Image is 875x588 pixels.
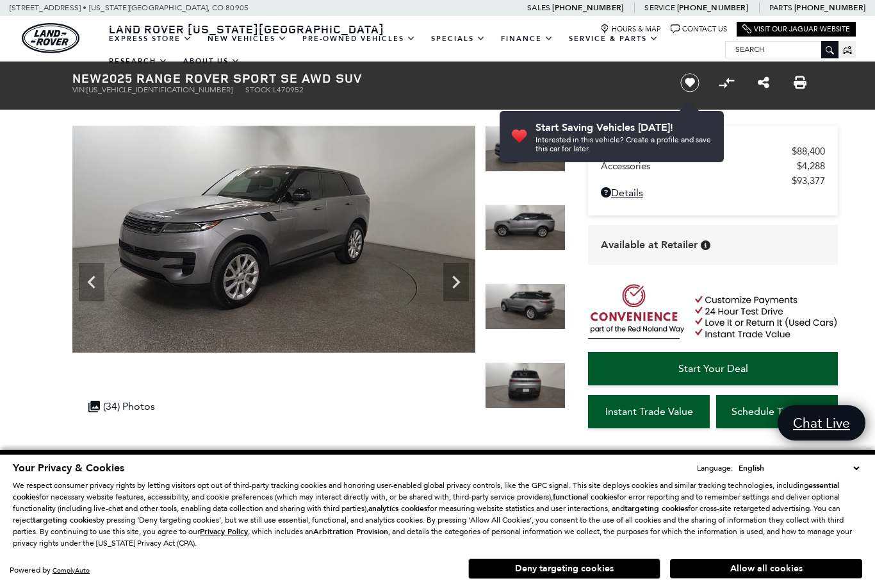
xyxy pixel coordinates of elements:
[787,414,856,432] span: Chat Live
[101,28,200,50] a: EXPRESS STORE
[601,175,825,187] a: $93,377
[10,566,90,575] div: Powered by
[778,405,865,441] a: Chat Live
[313,526,388,537] strong: Arbitration Provision
[485,283,566,330] img: New 2025 Eiger Grey Land Rover SE image 6
[797,160,825,172] span: $4,288
[742,24,850,34] a: Visit Our Jaguar Website
[678,362,748,374] span: Start Your Deal
[53,566,90,575] a: ComplyAuto
[485,362,566,408] img: New 2025 Eiger Grey Land Rover SE image 7
[72,71,658,85] h1: 2025 Range Rover Sport SE AWD SUV
[732,405,823,417] span: Schedule Test Drive
[22,23,79,53] a: land-rover
[86,85,233,94] span: [US_VEHICLE_IDENTIFICATION_NUMBER]
[72,126,475,353] img: New 2025 Eiger Grey Land Rover SE image 4
[485,126,566,172] img: New 2025 Eiger Grey Land Rover SE image 4
[273,85,304,94] span: L470952
[588,395,710,428] a: Instant Trade Value
[200,527,248,536] a: Privacy Policy
[101,28,725,72] nav: Main Navigation
[72,69,102,87] strong: New
[552,3,623,13] a: [PHONE_NUMBER]
[794,3,865,13] a: [PHONE_NUMBER]
[176,50,248,72] a: About Us
[697,464,733,472] div: Language:
[10,3,249,12] a: [STREET_ADDRESS] • [US_STATE][GEOGRAPHIC_DATA], CO 80905
[82,394,161,419] div: (34) Photos
[644,3,675,12] span: Service
[200,526,248,537] u: Privacy Policy
[588,352,838,385] a: Start Your Deal
[368,503,427,514] strong: analytics cookies
[735,462,862,475] select: Language Select
[671,24,727,34] a: Contact Us
[468,559,660,579] button: Deny targeting cookies
[443,263,469,301] div: Next
[794,75,806,90] a: Print this New 2025 Range Rover Sport SE AWD SUV
[485,205,566,251] img: New 2025 Eiger Grey Land Rover SE image 5
[13,461,124,475] span: Your Privacy & Cookies
[493,28,561,50] a: Finance
[601,238,698,252] span: Available at Retailer
[677,3,748,13] a: [PHONE_NUMBER]
[676,72,704,93] button: Save vehicle
[200,28,295,50] a: New Vehicles
[726,42,838,57] input: Search
[561,28,666,50] a: Service & Parts
[101,50,176,72] a: Research
[79,263,104,301] div: Previous
[109,21,384,37] span: Land Rover [US_STATE][GEOGRAPHIC_DATA]
[625,503,688,514] strong: targeting cookies
[22,23,79,53] img: Land Rover
[792,146,825,157] span: $88,400
[601,160,797,172] span: Accessories
[601,187,825,199] a: Details
[601,160,825,172] a: Accessories $4,288
[716,395,838,428] a: Schedule Test Drive
[792,175,825,187] span: $93,377
[758,75,769,90] a: Share this New 2025 Range Rover Sport SE AWD SUV
[13,480,862,549] p: We respect consumer privacy rights by letting visitors opt out of third-party tracking cookies an...
[600,24,661,34] a: Hours & Map
[33,515,96,525] strong: targeting cookies
[553,492,617,502] strong: functional cookies
[101,21,392,37] a: Land Rover [US_STATE][GEOGRAPHIC_DATA]
[245,85,273,94] span: Stock:
[527,3,550,12] span: Sales
[423,28,493,50] a: Specials
[601,146,825,157] a: MSRP $88,400
[605,405,693,417] span: Instant Trade Value
[717,73,736,92] button: Compare Vehicle
[701,240,710,250] div: Vehicle is in stock and ready for immediate delivery. Due to demand, availability is subject to c...
[295,28,423,50] a: Pre-Owned Vehicles
[769,3,792,12] span: Parts
[601,146,792,157] span: MSRP
[670,559,862,578] button: Allow all cookies
[72,85,86,94] span: VIN:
